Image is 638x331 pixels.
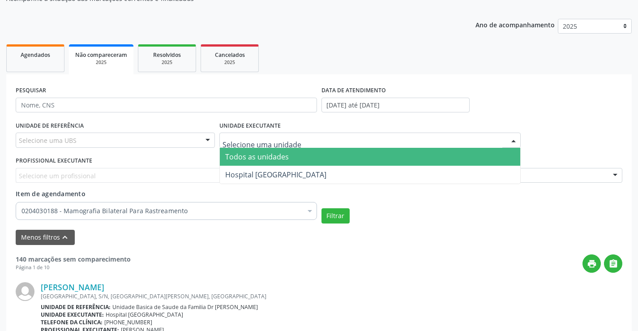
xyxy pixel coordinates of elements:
button:  [604,254,622,273]
input: Selecione uma unidade [223,136,502,154]
div: 2025 [145,59,189,66]
span: [PHONE_NUMBER] [104,318,152,326]
div: 2025 [207,59,252,66]
span: Cancelados [215,51,245,59]
span: Hospital [GEOGRAPHIC_DATA] [106,311,183,318]
input: Selecione um intervalo [321,98,470,113]
i:  [608,259,618,269]
label: UNIDADE EXECUTANTE [219,119,281,133]
img: img [16,282,34,301]
span: Não compareceram [75,51,127,59]
button: print [582,254,601,273]
label: PESQUISAR [16,84,46,98]
i: print [587,259,597,269]
div: 2025 [75,59,127,66]
div: [GEOGRAPHIC_DATA], S/N, [GEOGRAPHIC_DATA][PERSON_NAME], [GEOGRAPHIC_DATA] [41,292,622,300]
a: [PERSON_NAME] [41,282,104,292]
span: Selecione uma UBS [19,136,77,145]
button: Filtrar [321,208,350,224]
label: UNIDADE DE REFERÊNCIA [16,119,84,133]
span: Agendados [21,51,50,59]
p: Ano de acompanhamento [475,19,555,30]
b: Unidade executante: [41,311,104,318]
span: Todos as unidades [225,152,289,162]
label: DATA DE ATENDIMENTO [321,84,386,98]
input: Nome, CNS [16,98,317,113]
b: Telefone da clínica: [41,318,103,326]
b: Unidade de referência: [41,303,111,311]
span: Hospital [GEOGRAPHIC_DATA] [225,170,326,180]
span: Resolvidos [153,51,181,59]
span: Unidade Basica de Saude da Familia Dr [PERSON_NAME] [112,303,258,311]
